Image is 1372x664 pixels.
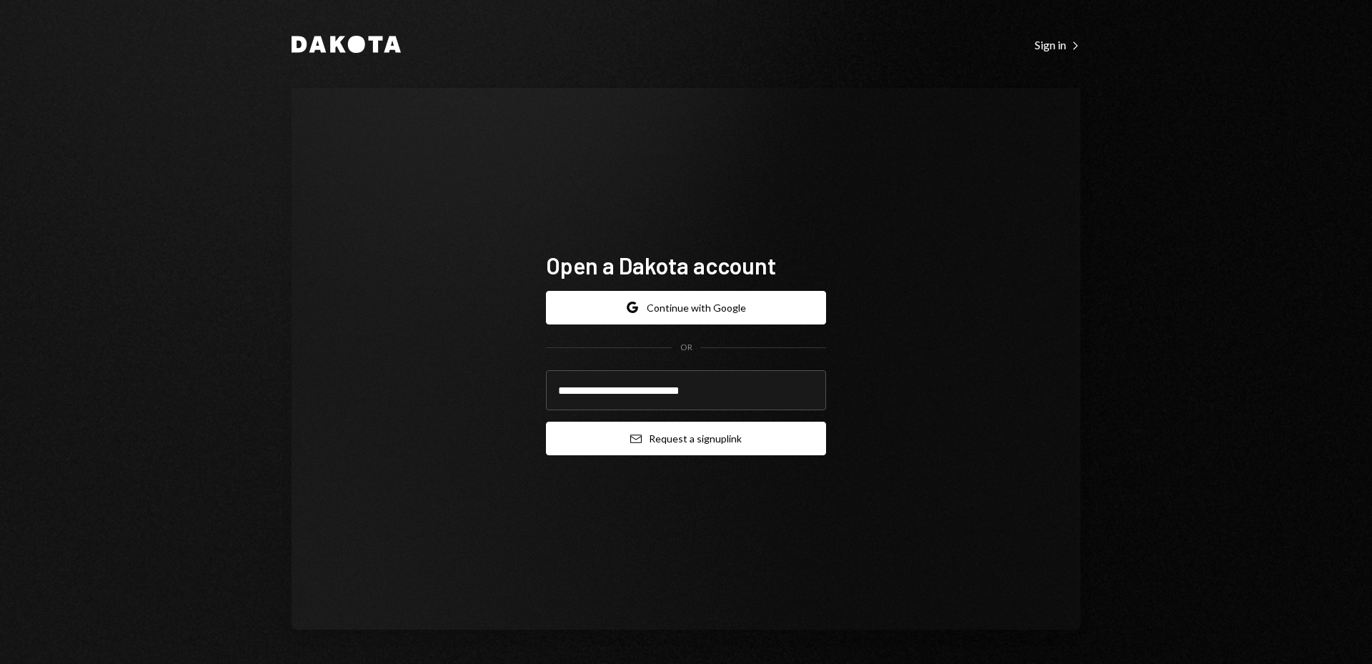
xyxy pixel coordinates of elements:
[1035,36,1080,52] a: Sign in
[1035,38,1080,52] div: Sign in
[546,422,826,455] button: Request a signuplink
[546,251,826,279] h1: Open a Dakota account
[546,291,826,324] button: Continue with Google
[680,342,692,354] div: OR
